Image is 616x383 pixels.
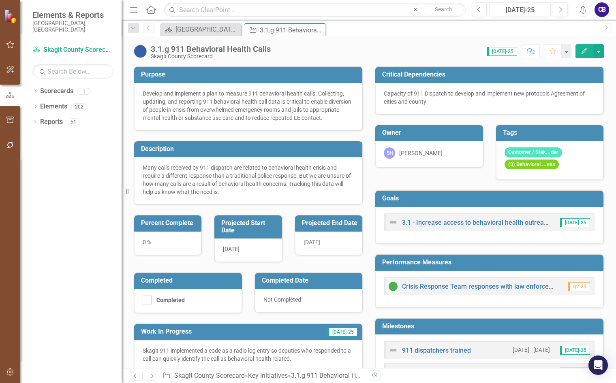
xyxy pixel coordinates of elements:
[505,160,559,170] span: (3) Behavioral ...ess
[388,367,398,377] img: Not Defined
[248,372,288,379] a: Key Initiatives
[162,24,239,34] a: [GEOGRAPHIC_DATA] Page
[141,277,238,284] h3: Completed
[143,164,354,196] p: Many calls received by 911 dispatch are related to behavioral health crisis and require a differe...
[327,328,357,336] span: [DATE]-25
[67,119,80,126] div: 51
[560,368,590,377] span: [DATE]-25
[560,346,590,355] span: [DATE]-25
[382,259,599,266] h3: Performance Measures
[40,117,63,127] a: Reports
[291,372,386,379] div: 3.1.g 911 Behavioral Health Calls
[402,283,564,290] a: Crisis Response Team responses with law enforcement
[32,64,113,79] input: Search Below...
[175,24,239,34] div: [GEOGRAPHIC_DATA] Page
[513,346,550,354] small: [DATE] - [DATE]
[141,219,197,227] h3: Percent Complete
[402,347,471,354] a: 911 dispatchers trained
[382,129,479,136] h3: Owner
[134,45,147,58] img: No Information
[134,232,201,255] div: 0 %
[560,218,590,227] span: [DATE]-25
[151,45,271,53] div: 3.1.g 911 Behavioral Health Calls
[163,371,363,381] div: » »
[388,281,398,291] img: On Target
[388,217,398,227] img: Not Defined
[595,2,609,17] button: CB
[141,71,358,78] h3: Purpose
[221,219,278,234] h3: Projected Start Date
[77,88,90,95] div: 1
[568,282,590,291] span: Q2-25
[423,4,464,15] button: Search
[382,71,599,78] h3: Critical Dependencies
[260,25,323,35] div: 3.1.g 911 Behavioral Health Calls
[255,289,363,313] div: Not Completed
[588,355,608,375] div: Open Intercom Messenger
[71,103,87,110] div: 202
[32,45,113,55] a: Skagit County Scorecard
[174,372,245,379] a: Skagit County Scorecard
[384,89,595,106] div: Capacity of 911 Dispatch to develop and implement new protocols Agreement of cities and county
[223,246,240,252] span: [DATE]
[492,5,548,15] div: [DATE]-25
[32,20,113,33] small: [GEOGRAPHIC_DATA], [GEOGRAPHIC_DATA]
[40,87,73,96] a: Scorecards
[151,53,271,60] div: Skagit County Scorecard
[304,239,320,245] span: [DATE]
[505,147,562,157] span: Customer / Stak...der
[143,347,354,363] p: Skagit 911 implemented a code as a radio log entry so deputies who responded to a call can quickl...
[513,368,550,376] small: [DATE] - [DATE]
[487,47,517,56] span: [DATE]-25
[40,102,67,111] a: Elements
[141,328,276,335] h3: Work In Progress
[143,89,354,122] p: Develop and implement a plan to measure 911 behavioral health calls. Collecting, updating, and re...
[384,147,395,159] div: SH
[382,195,599,202] h3: Goals
[262,277,359,284] h3: Completed Date
[435,6,452,13] span: Search
[32,10,113,20] span: Elements & Reports
[302,219,358,227] h3: Projected End Date
[489,2,551,17] button: [DATE]-25
[4,9,18,23] img: ClearPoint Strategy
[382,323,599,330] h3: Milestones
[399,149,443,157] div: [PERSON_NAME]
[141,145,358,153] h3: Description
[503,129,600,136] h3: Tags
[388,345,398,355] img: Not Defined
[164,3,466,17] input: Search ClearPoint...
